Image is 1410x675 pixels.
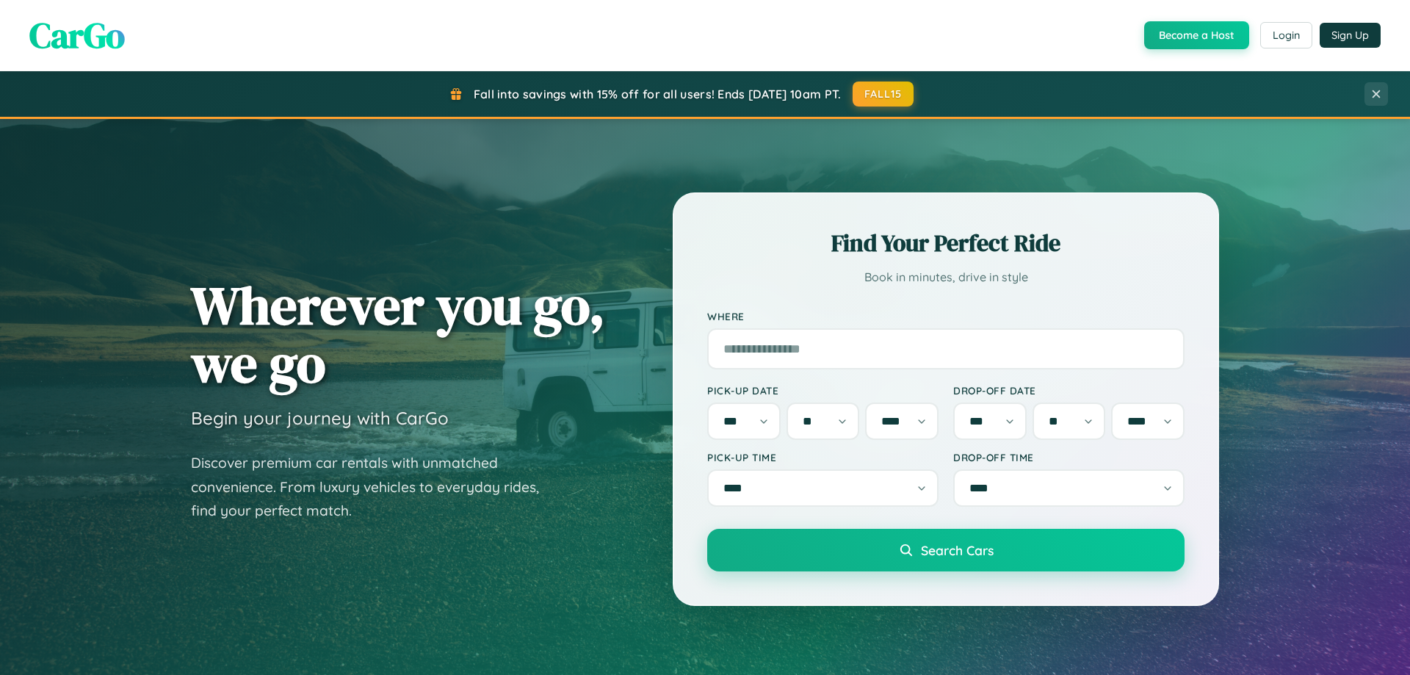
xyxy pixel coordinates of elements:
h1: Wherever you go, we go [191,276,605,392]
button: FALL15 [853,82,914,107]
span: CarGo [29,11,125,59]
button: Become a Host [1144,21,1249,49]
p: Discover premium car rentals with unmatched convenience. From luxury vehicles to everyday rides, ... [191,451,558,523]
label: Pick-up Time [707,451,939,463]
label: Drop-off Date [953,384,1185,397]
button: Login [1260,22,1312,48]
label: Drop-off Time [953,451,1185,463]
label: Where [707,310,1185,322]
label: Pick-up Date [707,384,939,397]
h2: Find Your Perfect Ride [707,227,1185,259]
button: Sign Up [1320,23,1381,48]
span: Fall into savings with 15% off for all users! Ends [DATE] 10am PT. [474,87,842,101]
p: Book in minutes, drive in style [707,267,1185,288]
button: Search Cars [707,529,1185,571]
span: Search Cars [921,542,994,558]
h3: Begin your journey with CarGo [191,407,449,429]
